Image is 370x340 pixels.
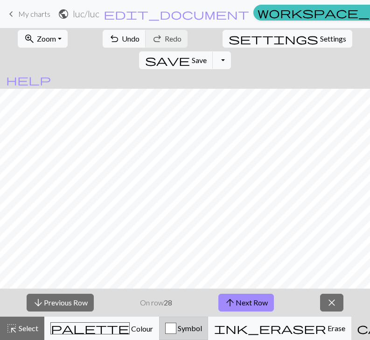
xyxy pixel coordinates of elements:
button: Colour [44,317,159,340]
span: Colour [130,324,153,333]
span: Select [17,324,38,333]
span: Erase [326,324,345,333]
span: settings [229,32,318,45]
button: Undo [103,30,146,48]
button: Zoom [18,30,68,48]
span: undo [109,32,120,45]
span: close [326,296,337,309]
span: public [58,7,69,21]
span: keyboard_arrow_left [6,7,17,21]
span: My charts [18,9,50,18]
span: palette [51,322,129,335]
span: Undo [122,34,140,43]
span: Symbol [176,324,202,333]
span: edit_document [104,7,249,21]
a: My charts [6,6,50,22]
button: SettingsSettings [223,30,352,48]
span: highlight_alt [6,322,17,335]
button: Symbol [159,317,208,340]
span: ink_eraser [214,322,326,335]
i: Settings [229,33,318,44]
strong: 28 [164,298,172,307]
span: Settings [320,33,346,44]
button: Erase [208,317,351,340]
button: Save [139,51,213,69]
span: Zoom [37,34,56,43]
span: Save [192,56,207,64]
p: On row [140,297,172,308]
span: arrow_downward [33,296,44,309]
span: save [145,54,190,67]
span: zoom_in [24,32,35,45]
button: Previous Row [27,294,94,312]
button: Next Row [218,294,274,312]
span: arrow_upward [224,296,236,309]
span: help [6,73,51,86]
h2: luc / luc [73,8,99,19]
